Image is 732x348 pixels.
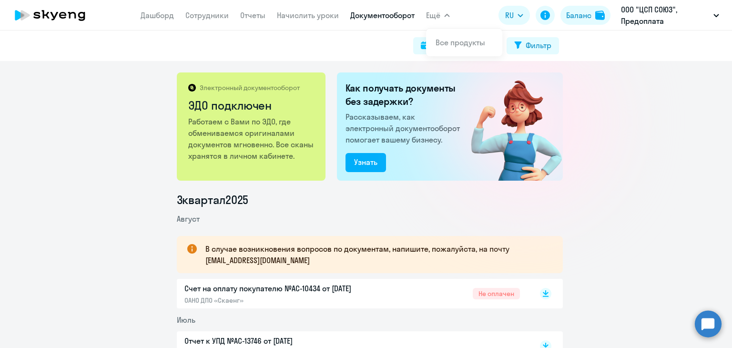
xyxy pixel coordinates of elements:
div: Узнать [354,156,377,168]
a: Счет на оплату покупателю №AC-10434 от [DATE]ОАНО ДПО «Скаенг»Не оплачен [184,283,520,305]
p: Рассказываем, как электронный документооборот помогает вашему бизнесу. [346,111,464,145]
button: Балансbalance [560,6,610,25]
p: В случае возникновения вопросов по документам, напишите, пожалуйста, на почту [EMAIL_ADDRESS][DOM... [205,243,546,266]
button: Ещё [426,6,450,25]
a: Сотрудники [185,10,229,20]
button: Поиск за период [413,37,501,54]
span: Ещё [426,10,440,21]
li: 3 квартал 2025 [177,192,563,207]
h2: ЭДО подключен [188,98,315,113]
p: Счет на оплату покупателю №AC-10434 от [DATE] [184,283,385,294]
button: ООО "ЦСП СОЮЗ", Предоплата [616,4,724,27]
img: balance [595,10,605,20]
a: Дашборд [141,10,174,20]
p: Отчет к УПД №AC-13746 от [DATE] [184,335,385,347]
span: Июль [177,315,195,325]
a: Документооборот [350,10,415,20]
div: Баланс [566,10,591,21]
h2: Как получать документы без задержки? [346,82,464,108]
a: Все продукты [436,38,485,47]
button: Фильтр [507,37,559,54]
a: Отчеты [240,10,265,20]
button: Узнать [346,153,386,172]
span: Не оплачен [473,288,520,299]
p: ОАНО ДПО «Скаенг» [184,296,385,305]
button: RU [498,6,530,25]
span: Август [177,214,200,224]
p: ООО "ЦСП СОЮЗ", Предоплата [621,4,710,27]
p: Электронный документооборот [200,83,300,92]
p: Работаем с Вами по ЭДО, где обмениваемся оригиналами документов мгновенно. Все сканы хранятся в л... [188,116,315,162]
img: connected [456,72,563,181]
div: Фильтр [526,40,551,51]
span: RU [505,10,514,21]
a: Начислить уроки [277,10,339,20]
